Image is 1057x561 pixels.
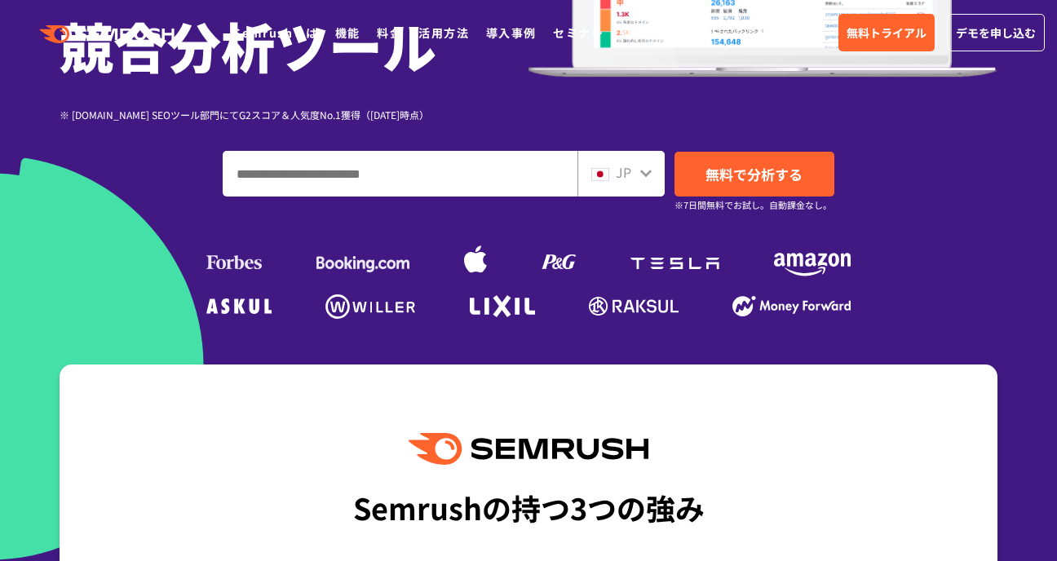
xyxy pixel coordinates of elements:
span: 無料で分析する [705,164,803,184]
a: 資料ダウンロード [620,24,722,41]
a: 導入事例 [486,24,537,41]
span: JP [616,162,631,182]
a: 料金 [377,24,402,41]
span: デモを申し込む [956,24,1036,42]
a: 活用方法 [418,24,469,41]
small: ※7日間無料でお試し。自動課金なし。 [674,197,832,213]
input: ドメイン、キーワードまたはURLを入力してください [223,152,577,196]
span: 無料トライアル [847,24,927,42]
a: 無料で分析する [674,152,834,197]
a: Semrushとは [233,24,318,41]
a: セミナー [553,24,604,41]
div: Semrushの持つ3つの強み [353,477,705,537]
a: 機能 [335,24,360,41]
div: ※ [DOMAIN_NAME] SEOツール部門にてG2スコア＆人気度No.1獲得（[DATE]時点） [60,107,528,122]
a: 無料トライアル [838,14,935,51]
img: Semrush [409,433,648,465]
a: デモを申し込む [947,14,1045,51]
